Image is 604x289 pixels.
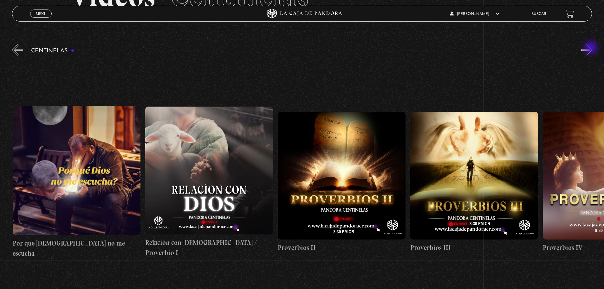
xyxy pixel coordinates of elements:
[565,10,574,18] a: View your shopping cart
[34,17,49,22] span: Cerrar
[410,243,538,253] h4: Proverbios III
[36,12,46,16] span: Menu
[450,12,499,16] span: [PERSON_NAME]
[531,12,546,16] a: Buscar
[145,238,273,258] h4: Relación con [DEMOGRAPHIC_DATA] / Proverbio I
[12,44,23,56] button: Previous
[278,243,406,253] h4: Proverbios II
[13,238,140,258] h4: Por qué [DEMOGRAPHIC_DATA] no me escucha
[581,44,592,56] button: Next
[31,48,75,54] h3: Centinelas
